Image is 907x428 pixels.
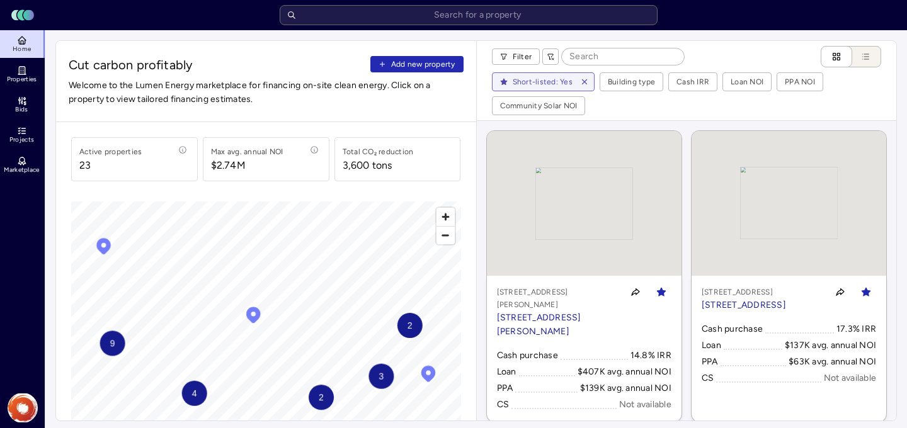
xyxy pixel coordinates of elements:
[79,158,142,173] span: 23
[513,76,573,88] div: Short-listed: Yes
[562,48,684,65] input: Search
[497,398,510,412] div: CS
[436,208,455,226] button: Zoom in
[619,398,671,412] div: Not available
[789,355,876,369] div: $63K avg. annual NOI
[580,381,671,395] div: $139K avg. annual NOI
[436,227,455,244] span: Zoom out
[497,286,617,311] p: [STREET_ADDRESS][PERSON_NAME]
[343,158,392,173] div: 3,600 tons
[497,349,558,363] div: Cash purchase
[419,364,438,386] div: Map marker
[578,365,671,379] div: $407K avg. annual NOI
[4,166,39,174] span: Marketplace
[723,73,771,91] button: Loan NOI
[397,313,423,338] div: Map marker
[343,145,414,158] div: Total CO₂ reduction
[13,45,31,53] span: Home
[840,46,881,67] button: List view
[309,385,334,410] div: Map marker
[497,381,513,395] div: PPA
[702,298,786,312] p: [STREET_ADDRESS]
[7,76,37,83] span: Properties
[370,56,464,72] button: Add new property
[408,318,413,332] span: 2
[785,339,876,352] div: $137K avg. annual NOI
[702,286,786,298] p: [STREET_ADDRESS]
[9,136,34,144] span: Projects
[280,5,658,25] input: Search for a property
[319,390,324,404] span: 2
[500,99,578,112] div: Community Solar NOI
[856,282,876,302] button: Toggle favorite
[211,158,283,173] span: $2.74M
[69,56,365,74] span: Cut carbon profitably
[608,76,655,88] div: Building type
[497,311,617,339] p: [STREET_ADDRESS][PERSON_NAME]
[487,131,682,422] a: Map[STREET_ADDRESS][PERSON_NAME][STREET_ADDRESS][PERSON_NAME]Toggle favoriteCash purchase14.8% IR...
[702,339,721,352] div: Loan
[824,371,876,385] div: Not available
[676,76,709,88] div: Cash IRR
[493,97,585,115] button: Community Solar NOI
[182,381,207,406] div: Map marker
[777,73,823,91] button: PPA NOI
[702,355,718,369] div: PPA
[731,76,763,88] div: Loan NOI
[493,73,575,91] button: Short-listed: Yes
[497,365,516,379] div: Loan
[192,386,197,400] span: 4
[821,46,852,67] button: Cards view
[69,79,464,106] span: Welcome to the Lumen Energy marketplace for financing on-site clean energy. Click on a property t...
[244,305,263,328] div: Map marker
[211,145,283,158] div: Max avg. annual NOI
[785,76,815,88] div: PPA NOI
[436,226,455,244] button: Zoom out
[100,330,125,356] div: Map marker
[15,106,28,113] span: Bids
[692,131,886,422] a: Map[STREET_ADDRESS][STREET_ADDRESS]Toggle favoriteCash purchase17.3% IRRLoan$137K avg. annual NOI...
[702,322,763,336] div: Cash purchase
[702,371,714,385] div: CS
[110,336,115,350] span: 9
[651,282,671,302] button: Toggle favorite
[492,48,540,65] button: Filter
[669,73,717,91] button: Cash IRR
[79,145,142,158] div: Active properties
[379,369,384,383] span: 3
[836,322,876,336] div: 17.3% IRR
[391,58,455,70] span: Add new property
[600,73,663,91] button: Building type
[94,237,113,259] div: Map marker
[630,349,671,363] div: 14.8% IRR
[8,393,38,423] img: Hooked On Solar
[368,364,394,389] div: Map marker
[513,50,532,63] span: Filter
